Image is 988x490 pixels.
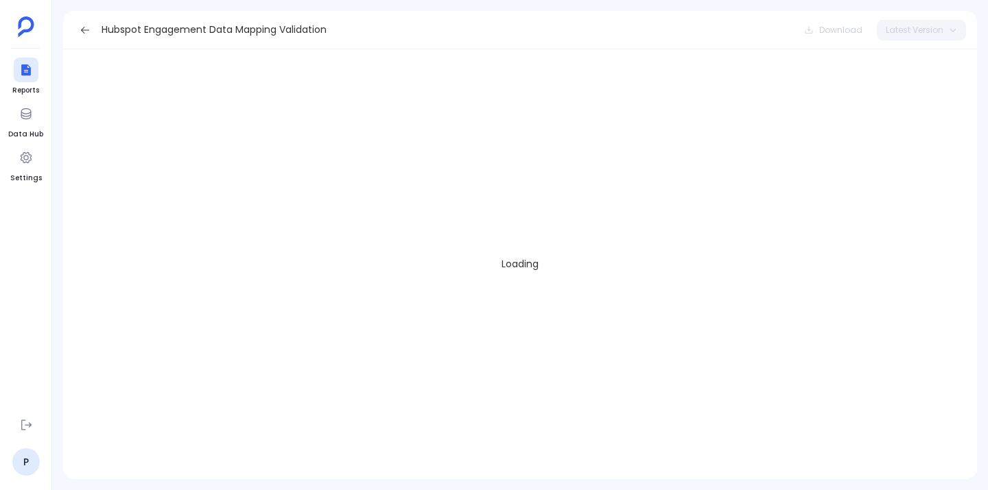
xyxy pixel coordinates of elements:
[18,16,34,37] img: petavue logo
[63,49,977,479] div: Loading
[12,85,39,96] span: Reports
[102,23,327,37] span: Hubspot Engagement Data Mapping Validation
[8,129,43,140] span: Data Hub
[12,448,40,476] a: P
[10,145,42,184] a: Settings
[12,58,39,96] a: Reports
[8,101,43,140] a: Data Hub
[10,173,42,184] span: Settings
